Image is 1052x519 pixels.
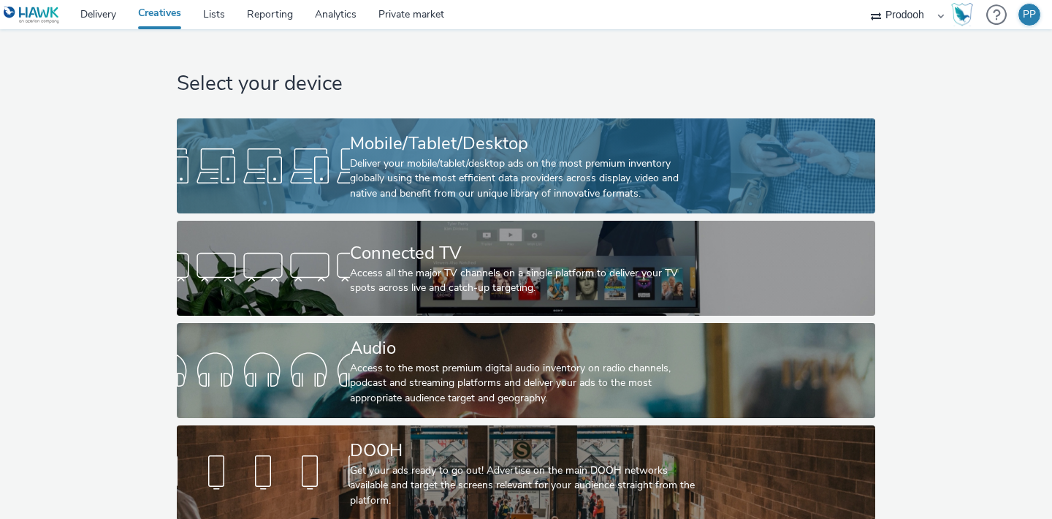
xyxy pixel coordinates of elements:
[350,336,696,361] div: Audio
[350,156,696,201] div: Deliver your mobile/tablet/desktop ads on the most premium inventory globally using the most effi...
[350,131,696,156] div: Mobile/Tablet/Desktop
[350,463,696,508] div: Get your ads ready to go out! Advertise on the main DOOH networks available and target the screen...
[951,3,979,26] a: Hawk Academy
[951,3,973,26] img: Hawk Academy
[1023,4,1036,26] div: PP
[177,323,874,418] a: AudioAccess to the most premium digital audio inventory on radio channels, podcast and streaming ...
[177,221,874,316] a: Connected TVAccess all the major TV channels on a single platform to deliver your TV spots across...
[4,6,60,24] img: undefined Logo
[350,266,696,296] div: Access all the major TV channels on a single platform to deliver your TV spots across live and ca...
[350,361,696,406] div: Access to the most premium digital audio inventory on radio channels, podcast and streaming platf...
[177,118,874,213] a: Mobile/Tablet/DesktopDeliver your mobile/tablet/desktop ads on the most premium inventory globall...
[177,70,874,98] h1: Select your device
[350,438,696,463] div: DOOH
[350,240,696,266] div: Connected TV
